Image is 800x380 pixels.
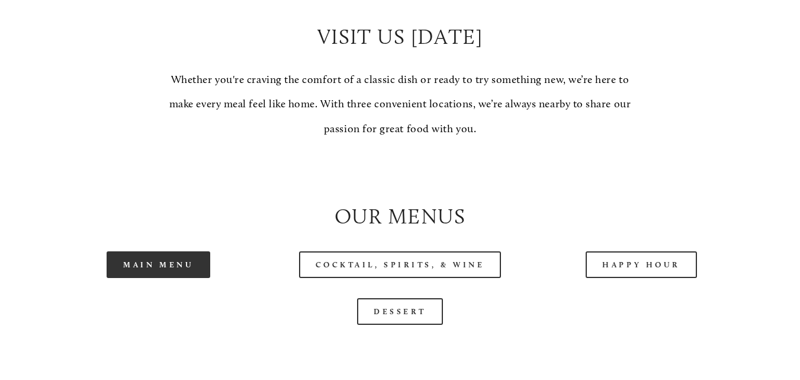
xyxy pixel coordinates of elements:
h2: Our Menus [48,202,752,231]
p: Whether you're craving the comfort of a classic dish or ready to try something new, we’re here to... [169,68,631,141]
a: Cocktail, Spirits, & Wine [299,251,502,278]
a: Dessert [357,298,443,325]
a: Main Menu [107,251,210,278]
a: Happy Hour [586,251,697,278]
